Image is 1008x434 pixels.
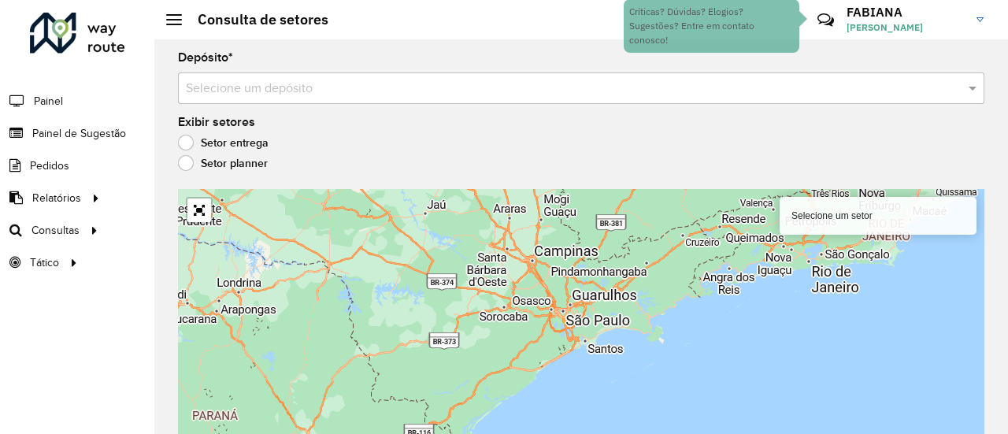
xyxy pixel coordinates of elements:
span: Painel [34,93,63,109]
h3: FABIANA [847,5,965,20]
span: Painel de Sugestão [32,125,126,142]
label: Depósito [178,48,233,67]
a: Contato Rápido [809,3,843,37]
label: Setor entrega [178,135,269,150]
label: Setor planner [178,155,268,171]
span: Consultas [31,222,80,239]
span: Relatórios [32,190,81,206]
label: Exibir setores [178,113,255,132]
h2: Consulta de setores [182,11,328,28]
span: [PERSON_NAME] [847,20,965,35]
span: Pedidos [30,158,69,174]
a: Abrir mapa em tela cheia [187,198,211,222]
span: Tático [30,254,59,271]
div: Selecione um setor [780,197,976,235]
